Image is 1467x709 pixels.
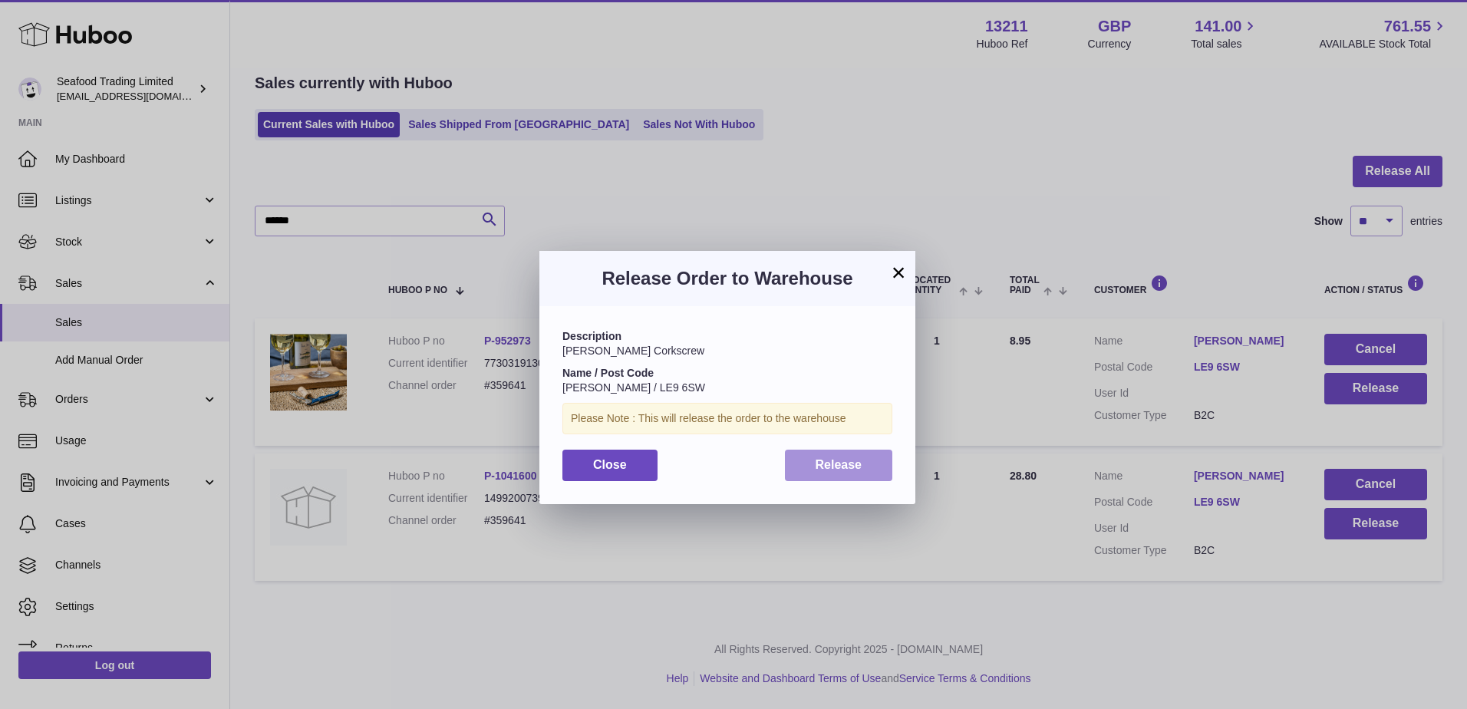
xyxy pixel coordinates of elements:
[562,345,704,357] span: [PERSON_NAME] Corkscrew
[889,263,908,282] button: ×
[785,450,893,481] button: Release
[562,367,654,379] strong: Name / Post Code
[562,403,892,434] div: Please Note : This will release the order to the warehouse
[816,458,862,471] span: Release
[562,381,705,394] span: [PERSON_NAME] / LE9 6SW
[593,458,627,471] span: Close
[562,450,658,481] button: Close
[562,330,621,342] strong: Description
[562,266,892,291] h3: Release Order to Warehouse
